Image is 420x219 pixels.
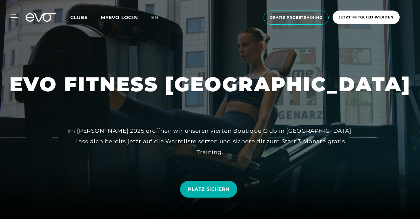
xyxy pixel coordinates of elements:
a: PLATZ SICHERN [180,181,237,198]
a: Clubs [70,14,101,20]
a: MYEVO LOGIN [101,14,138,20]
a: Jetzt Mitglied werden [331,11,402,25]
span: Gratis Probetraining [270,15,322,20]
a: Gratis Probetraining [262,11,331,25]
a: en [151,14,166,21]
span: Clubs [70,14,88,20]
h1: EVO FITNESS [GEOGRAPHIC_DATA] [10,71,411,97]
div: Im [PERSON_NAME] 2025 eröffnen wir unseren vierten Boutique Club in [GEOGRAPHIC_DATA]! Lass dich ... [62,125,358,157]
span: en [151,14,158,20]
span: Jetzt Mitglied werden [338,14,394,20]
span: PLATZ SICHERN [188,186,229,193]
